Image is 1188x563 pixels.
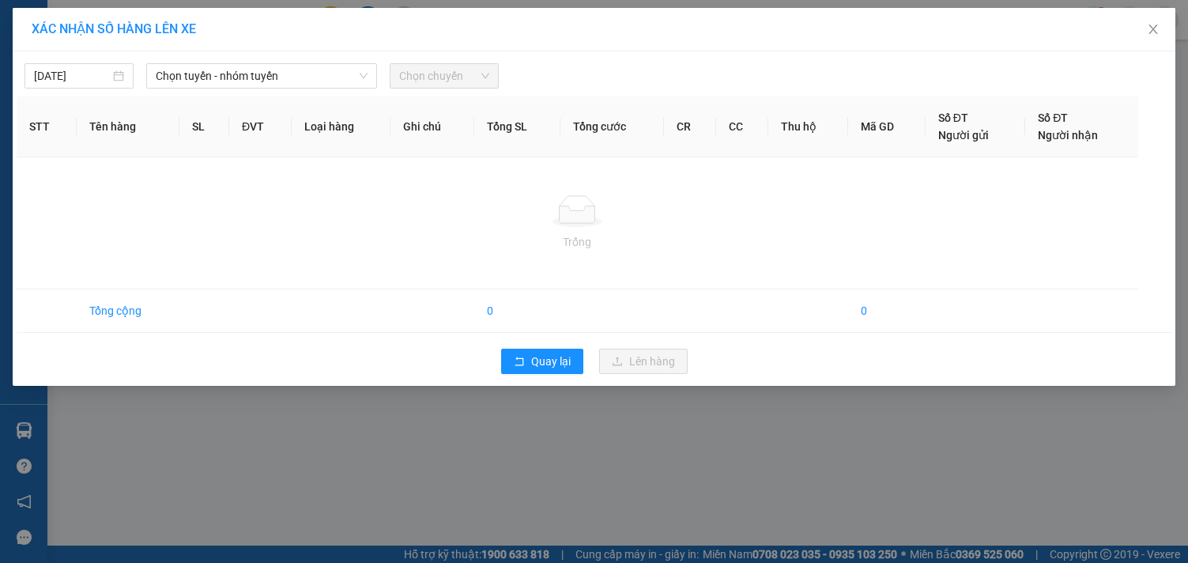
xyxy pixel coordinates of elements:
th: Tổng cước [560,96,664,157]
th: Mã GD [848,96,926,157]
td: 0 [474,289,560,333]
th: CC [716,96,768,157]
button: Close [1131,8,1175,52]
span: down [359,71,368,81]
span: close [1147,23,1160,36]
td: Tổng cộng [77,289,179,333]
th: SL [179,96,229,157]
button: uploadLên hàng [599,349,688,374]
th: Ghi chú [390,96,473,157]
span: Người gửi [938,129,989,142]
span: Chọn tuyến - nhóm tuyến [156,64,368,88]
input: 13/10/2025 [34,67,110,85]
span: Người nhận [1038,129,1098,142]
th: STT [17,96,77,157]
button: rollbackQuay lại [501,349,583,374]
td: 0 [848,289,926,333]
th: Tổng SL [474,96,560,157]
th: CR [664,96,716,157]
th: Loại hàng [292,96,390,157]
div: Trống [29,233,1126,251]
th: Tên hàng [77,96,179,157]
span: rollback [514,356,525,368]
span: Chọn chuyến [399,64,489,88]
th: Thu hộ [768,96,849,157]
th: ĐVT [229,96,292,157]
span: Số ĐT [1038,111,1068,124]
span: Quay lại [531,353,571,370]
span: Số ĐT [938,111,968,124]
span: XÁC NHẬN SỐ HÀNG LÊN XE [32,21,196,36]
